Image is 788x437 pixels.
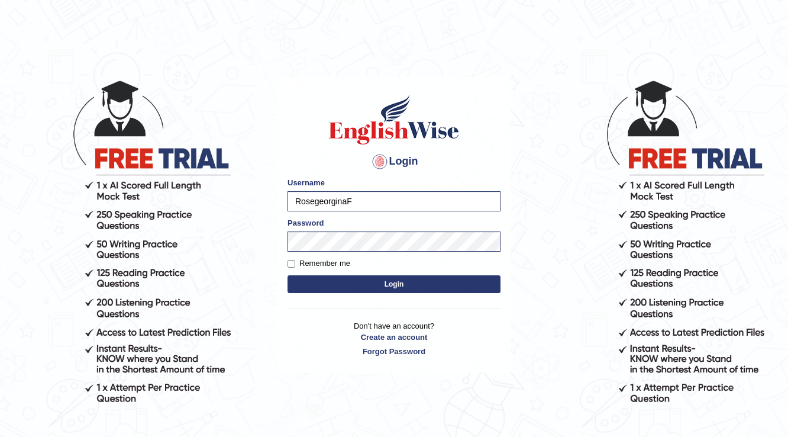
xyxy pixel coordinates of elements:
[288,275,500,293] button: Login
[288,217,324,229] label: Password
[288,332,500,343] a: Create an account
[288,260,295,268] input: Remember me
[327,93,461,146] img: Logo of English Wise sign in for intelligent practice with AI
[288,152,500,171] h4: Login
[288,320,500,357] p: Don't have an account?
[288,258,350,269] label: Remember me
[288,346,500,357] a: Forgot Password
[288,177,325,188] label: Username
